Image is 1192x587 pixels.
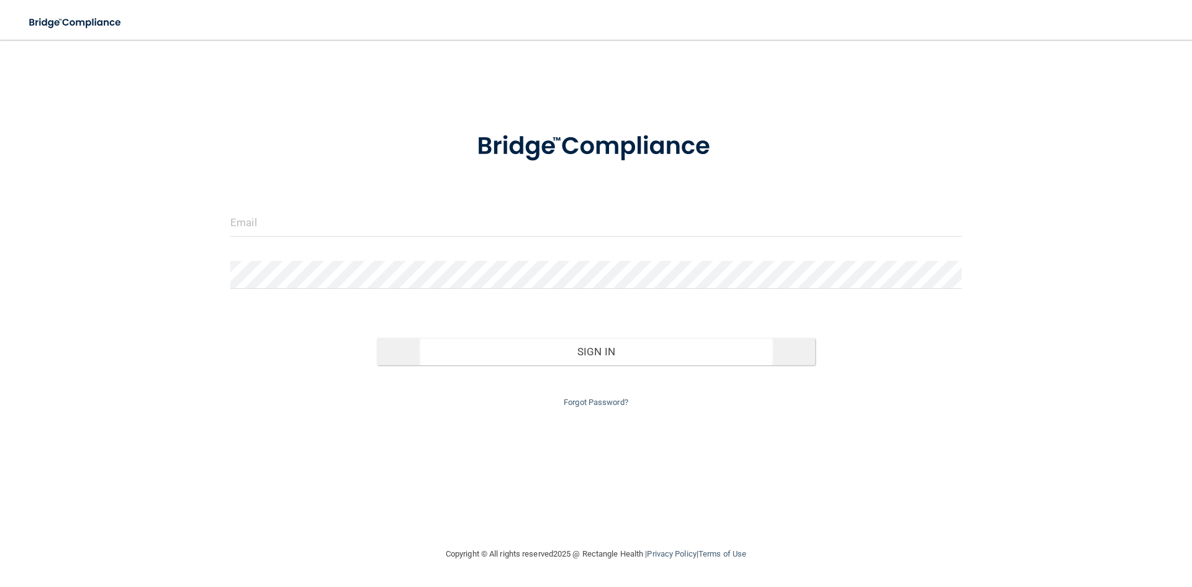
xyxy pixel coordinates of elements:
[369,534,823,574] div: Copyright © All rights reserved 2025 @ Rectangle Health | |
[451,114,741,179] img: bridge_compliance_login_screen.278c3ca4.svg
[19,10,133,35] img: bridge_compliance_login_screen.278c3ca4.svg
[647,549,696,558] a: Privacy Policy
[564,398,628,407] a: Forgot Password?
[698,549,746,558] a: Terms of Use
[377,338,816,365] button: Sign In
[230,209,962,237] input: Email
